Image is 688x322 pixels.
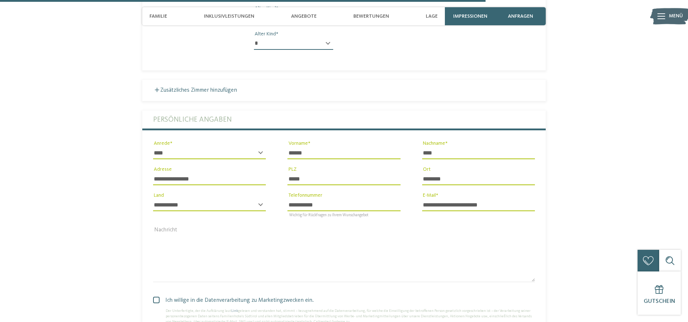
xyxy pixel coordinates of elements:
input: Ich willige in die Datenverarbeitung zu Marketingzwecken ein. [153,296,155,308]
a: Gutschein [638,271,681,315]
span: anfragen [508,13,533,19]
span: Lage [426,13,438,19]
label: Persönliche Angaben [153,110,535,129]
label: Zusätzliches Zimmer hinzufügen [153,87,237,93]
span: Bewertungen [353,13,389,19]
span: Inklusivleistungen [204,13,254,19]
span: Ich willige in die Datenverarbeitung zu Marketingzwecken ein. [158,296,535,305]
a: Link [231,309,238,313]
span: Angebote [291,13,317,19]
span: Familie [149,13,167,19]
span: Gutschein [644,299,675,304]
span: Impressionen [453,13,487,19]
span: Wichtig für Rückfragen zu Ihrem Wunschangebot [289,214,368,218]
